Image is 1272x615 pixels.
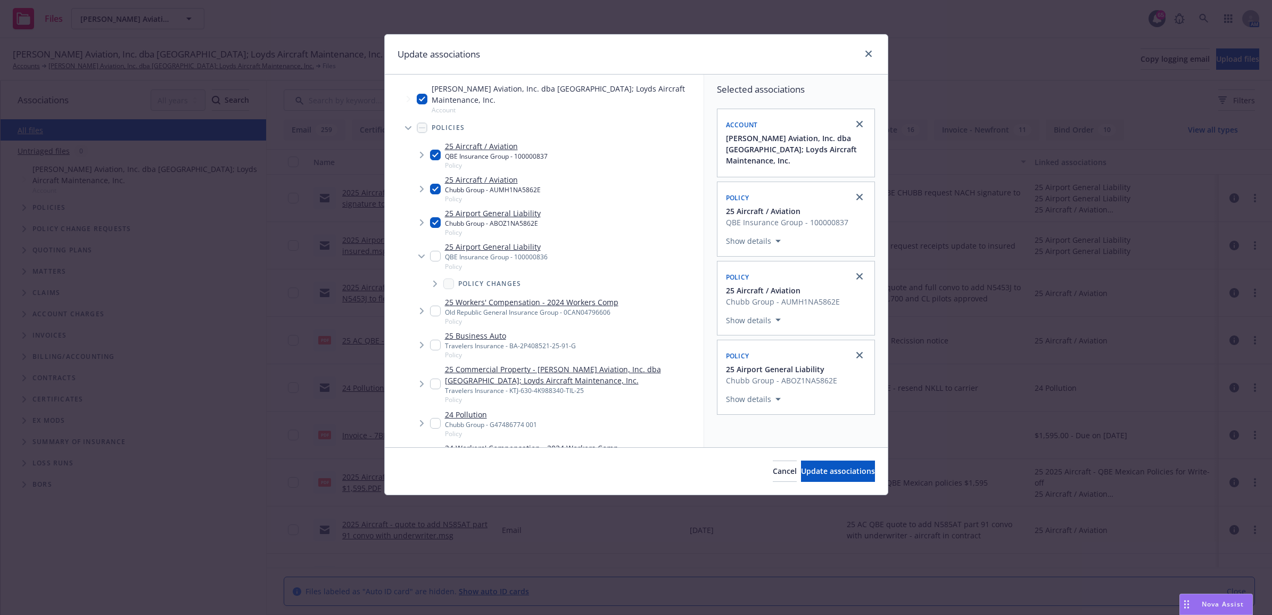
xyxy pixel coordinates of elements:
[853,118,866,130] a: close
[445,442,618,454] a: 24 Workers' Compensation - 2024 Workers Comp
[717,83,875,96] span: Selected associations
[726,217,848,228] span: QBE Insurance Group - 100000837
[726,193,749,202] span: Policy
[445,395,699,404] span: Policy
[445,420,537,429] div: Chubb Group - G47486774 001
[398,47,480,61] h1: Update associations
[862,47,875,60] a: close
[1202,600,1244,609] span: Nova Assist
[445,330,576,341] a: 25 Business Auto
[445,141,548,152] a: 25 Aircraft / Aviation
[726,375,837,386] span: Chubb Group - ABOZ1NA5862E
[445,341,576,350] div: Travelers Insurance - BA-2P408521-25-91-G
[722,393,785,406] button: Show details
[801,466,875,476] span: Update associations
[445,364,699,386] a: 25 Commercial Property - [PERSON_NAME] Aviation, Inc. dba [GEOGRAPHIC_DATA]; Loyds Aircraft Maint...
[726,206,848,217] button: 25 Aircraft / Aviation
[801,461,875,482] button: Update associations
[432,125,465,131] span: Policies
[773,466,797,476] span: Cancel
[445,185,541,194] div: Chubb Group - AUMH1NA5862E
[458,281,522,287] span: Policy changes
[432,83,699,105] span: [PERSON_NAME] Aviation, Inc. dba [GEOGRAPHIC_DATA]; Loyds Aircraft Maintenance, Inc.
[445,409,537,420] a: 24 Pollution
[726,296,840,307] span: Chubb Group - AUMH1NA5862E
[445,317,618,326] span: Policy
[445,194,541,203] span: Policy
[445,386,699,395] div: Travelers Insurance - KTJ-630-4K988340-TIL-25
[722,235,785,248] button: Show details
[445,297,618,308] a: 25 Workers' Compensation - 2024 Workers Comp
[1180,594,1193,614] div: Drag to move
[726,133,868,166] button: [PERSON_NAME] Aviation, Inc. dba [GEOGRAPHIC_DATA]; Loyds Aircraft Maintenance, Inc.
[726,285,800,296] span: 25 Aircraft / Aviation
[773,461,797,482] button: Cancel
[853,349,866,362] a: close
[726,364,824,375] span: 25 Airport General Liability
[445,208,541,219] a: 25 Airport General Liability
[445,219,541,228] div: Chubb Group - ABOZ1NA5862E
[853,270,866,283] a: close
[722,314,785,326] button: Show details
[445,308,618,317] div: Old Republic General Insurance Group - 0CAN04796606
[432,105,699,114] span: Account
[445,429,537,438] span: Policy
[726,120,758,129] span: Account
[726,364,837,375] button: 25 Airport General Liability
[445,152,548,161] div: QBE Insurance Group - 100000837
[726,206,800,217] span: 25 Aircraft / Aviation
[445,228,541,237] span: Policy
[445,241,548,252] a: 25 Airport General Liability
[726,351,749,360] span: Policy
[726,285,840,296] button: 25 Aircraft / Aviation
[445,161,548,170] span: Policy
[445,350,576,359] span: Policy
[445,252,548,261] div: QBE Insurance Group - 100000836
[1179,594,1253,615] button: Nova Assist
[853,191,866,203] a: close
[445,174,541,185] a: 25 Aircraft / Aviation
[726,273,749,282] span: Policy
[445,262,548,271] span: Policy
